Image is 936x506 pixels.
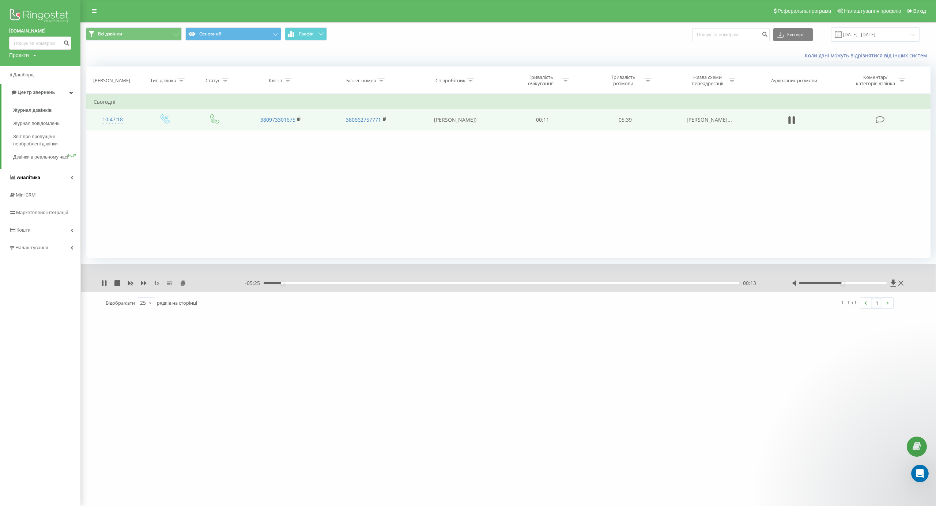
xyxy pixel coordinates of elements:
[13,120,60,127] span: Журнал повідомлень
[521,74,561,87] div: Тривалість очікування
[16,210,68,215] span: Маркетплейс інтеграцій
[9,37,71,50] input: Пошук за номером
[13,72,34,77] span: Дашборд
[688,74,727,87] div: Назва схеми переадресації
[841,282,844,285] div: Accessibility label
[841,299,857,306] div: 1 - 1 з 1
[913,8,926,14] span: Вихід
[15,64,132,89] p: Чем мы можем помочь?
[692,28,770,41] input: Пошук за номером
[299,31,313,37] span: Графік
[86,27,182,41] button: Всі дзвінки
[844,8,901,14] span: Налаштування профілю
[94,113,132,127] div: 10:47:18
[15,144,67,152] span: Поиск по статьям
[15,196,122,203] div: Интеграция с KeyCRM
[11,179,136,193] div: AI. Общая информация и стоимость
[911,465,929,482] iframe: Intercom live chat
[13,151,80,164] a: Дзвінки в реальному часіNEW
[93,77,130,84] div: [PERSON_NAME]
[150,77,176,84] div: Тип дзвінка
[15,182,122,190] div: AI. Общая информация и стоимость
[185,27,281,41] button: Основний
[15,104,122,112] div: Отправить сообщение
[16,192,35,198] span: Mini CRM
[13,133,77,148] span: Звіт про пропущені необроблені дзвінки
[13,104,80,117] a: Журнал дзвінків
[346,77,376,84] div: Бізнес номер
[871,298,882,308] a: 1
[106,12,121,26] img: Profile image for Ringostat
[1,84,80,101] a: Центр звернень
[346,116,381,123] a: 380662757771
[269,77,283,84] div: Клієнт
[92,12,107,26] img: Profile image for Valentyna
[15,14,64,25] img: logo
[805,52,931,59] a: Коли дані можуть відрізнятися вiд інших систем
[435,77,465,84] div: Співробітник
[15,209,122,217] div: Описание Ringostat Smart Phone
[9,52,29,59] div: Проекти
[17,175,40,180] span: Аналiтика
[9,7,71,26] img: Ringostat logo
[13,117,80,130] a: Журнал повідомлень
[7,98,139,134] div: Отправить сообщениеОбычно мы отвечаем в течение менее минуты
[18,90,55,95] span: Центр звернень
[285,27,327,41] button: Графік
[126,12,139,25] div: Закрыть
[13,130,80,151] a: Звіт про пропущені необроблені дзвінки
[49,228,97,257] button: Чат
[11,141,136,155] button: Поиск по статьям
[15,112,122,128] div: Обычно мы отвечаем в течение менее минуты
[773,28,813,41] button: Експорт
[15,52,132,64] p: Привет! 👋
[12,246,37,251] span: Главная
[15,161,122,176] div: API Ringostat. API-запрос соединения 2х номеров
[778,8,831,14] span: Реферальна програма
[245,279,264,287] span: - 05:25
[13,153,68,161] span: Дзвінки в реальному часі
[86,95,931,109] td: Сьогодні
[11,158,136,179] div: API Ringostat. API-запрос соединения 2х номеров
[16,227,30,233] span: Кошти
[111,246,133,251] span: Помощь
[106,300,135,306] span: Відображати
[743,279,756,287] span: 00:13
[281,282,284,285] div: Accessibility label
[687,116,732,123] span: [PERSON_NAME]...
[154,279,159,287] span: 1 x
[15,245,48,250] span: Налаштування
[68,246,78,251] span: Чат
[502,109,584,130] td: 00:11
[409,109,501,130] td: [PERSON_NAME])
[771,77,817,84] div: Аудіозапис розмови
[98,31,122,37] span: Всі дзвінки
[140,299,146,307] div: 25
[604,74,643,87] div: Тривалість розмови
[98,228,146,257] button: Помощь
[205,77,220,84] div: Статус
[584,109,666,130] td: 05:39
[157,300,197,306] span: рядків на сторінці
[11,206,136,220] div: Описание Ringostat Smart Phone
[260,116,295,123] a: 380973301675
[13,107,52,114] span: Журнал дзвінків
[9,27,71,35] a: [DOMAIN_NAME]
[11,193,136,206] div: Интеграция с KeyCRM
[854,74,897,87] div: Коментар/категорія дзвінка
[78,12,93,26] img: Profile image for Yeva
